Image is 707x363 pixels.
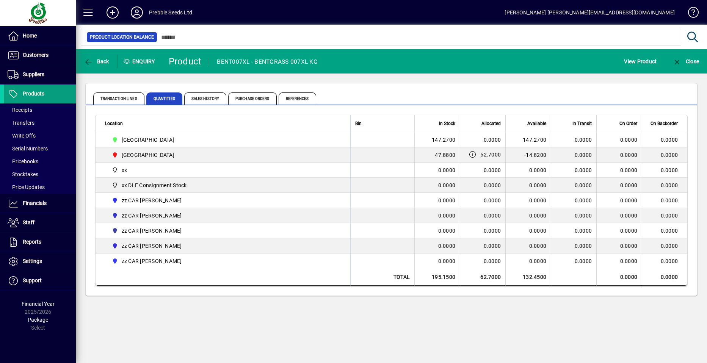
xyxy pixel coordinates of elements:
span: Purchase Orders [228,92,277,105]
a: Transfers [4,116,76,129]
a: Stocktakes [4,168,76,181]
a: Reports [4,233,76,252]
span: zz CAR CARL [109,196,342,205]
span: xx [122,166,127,174]
td: 0.0000 [414,238,460,253]
span: Price Updates [8,184,45,190]
td: 0.0000 [414,253,460,269]
span: zz CAR [PERSON_NAME] [122,257,182,265]
span: View Product [624,55,657,67]
span: Write Offs [8,133,36,139]
button: Back [82,55,111,68]
app-page-header-button: Back [76,55,118,68]
div: Prebble Seeds Ltd [149,6,192,19]
td: 0.0000 [505,163,551,178]
td: 0.0000 [505,178,551,193]
span: Close [673,58,699,64]
span: On Order [619,119,637,128]
span: In Stock [439,119,455,128]
td: 0.0000 [642,253,687,269]
td: 0.0000 [505,193,551,208]
td: 0.0000 [642,193,687,208]
span: Available [527,119,546,128]
span: On Backorder [651,119,678,128]
td: 0.0000 [642,178,687,193]
span: Products [23,91,44,97]
span: [GEOGRAPHIC_DATA] [122,151,174,159]
span: 0.0000 [484,213,501,219]
span: Settings [23,258,42,264]
a: Staff [4,213,76,232]
span: Sales History [184,92,226,105]
td: 0.0000 [642,132,687,147]
button: Close [671,55,701,68]
span: 0.0000 [484,228,501,234]
td: 132.4500 [505,269,551,286]
span: 0.0000 [620,257,638,265]
span: 0.0000 [484,137,501,143]
td: 0.0000 [414,208,460,223]
span: zz CAR [PERSON_NAME] [122,242,182,250]
span: 0.0000 [484,197,501,203]
span: Pricebooks [8,158,38,164]
span: Serial Numbers [8,146,48,152]
app-page-header-button: Close enquiry [665,55,707,68]
a: Price Updates [4,181,76,194]
div: Product [169,55,202,67]
span: zz CAR CRAIG B [109,211,342,220]
span: zz CAR [PERSON_NAME] [122,227,182,235]
span: Allocated [481,119,501,128]
span: Product Location Balance [90,33,154,41]
td: 0.0000 [414,223,460,238]
td: 0.0000 [414,178,460,193]
span: 0.0000 [620,197,638,204]
td: 0.0000 [414,163,460,178]
td: 0.0000 [642,223,687,238]
td: 0.0000 [642,269,687,286]
span: Receipts [8,107,32,113]
a: Write Offs [4,129,76,142]
span: 0.0000 [575,243,592,249]
td: 47.8800 [414,147,460,163]
div: BENT007XL - BENTGRASS 007XL KG [217,56,318,68]
span: 0.0000 [484,167,501,173]
span: Staff [23,219,34,225]
a: Home [4,27,76,45]
a: Settings [4,252,76,271]
span: 0.0000 [620,136,638,144]
td: 0.0000 [505,223,551,238]
span: Quantities [146,92,182,105]
span: zz CAR ROGER [109,257,342,266]
span: 0.0000 [575,182,592,188]
span: zz CAR MATT [109,241,342,250]
span: 0.0000 [620,227,638,235]
a: Financials [4,194,76,213]
span: 62.7000 [480,151,501,158]
button: Profile [125,6,149,19]
td: -14.8200 [505,147,551,163]
span: 0.0000 [575,152,592,158]
span: Transaction Lines [93,92,144,105]
span: In Transit [572,119,592,128]
span: 0.0000 [620,151,638,159]
button: Add [100,6,125,19]
span: 0.0000 [575,197,592,203]
td: 147.2700 [414,132,460,147]
span: zz CAR CRAIG G [109,226,342,235]
span: Back [84,58,109,64]
span: Location [105,119,123,128]
span: 0.0000 [484,258,501,264]
td: 0.0000 [642,147,687,163]
span: Home [23,33,37,39]
a: Suppliers [4,65,76,84]
span: References [279,92,316,105]
span: Financials [23,200,47,206]
span: 0.0000 [620,242,638,250]
span: Financial Year [22,301,55,307]
span: 0.0000 [620,181,638,189]
td: 0.0000 [505,253,551,269]
td: 0.0000 [505,238,551,253]
span: 0.0000 [484,243,501,249]
span: Bin [355,119,362,128]
span: PALMERSTON NORTH [109,150,342,160]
